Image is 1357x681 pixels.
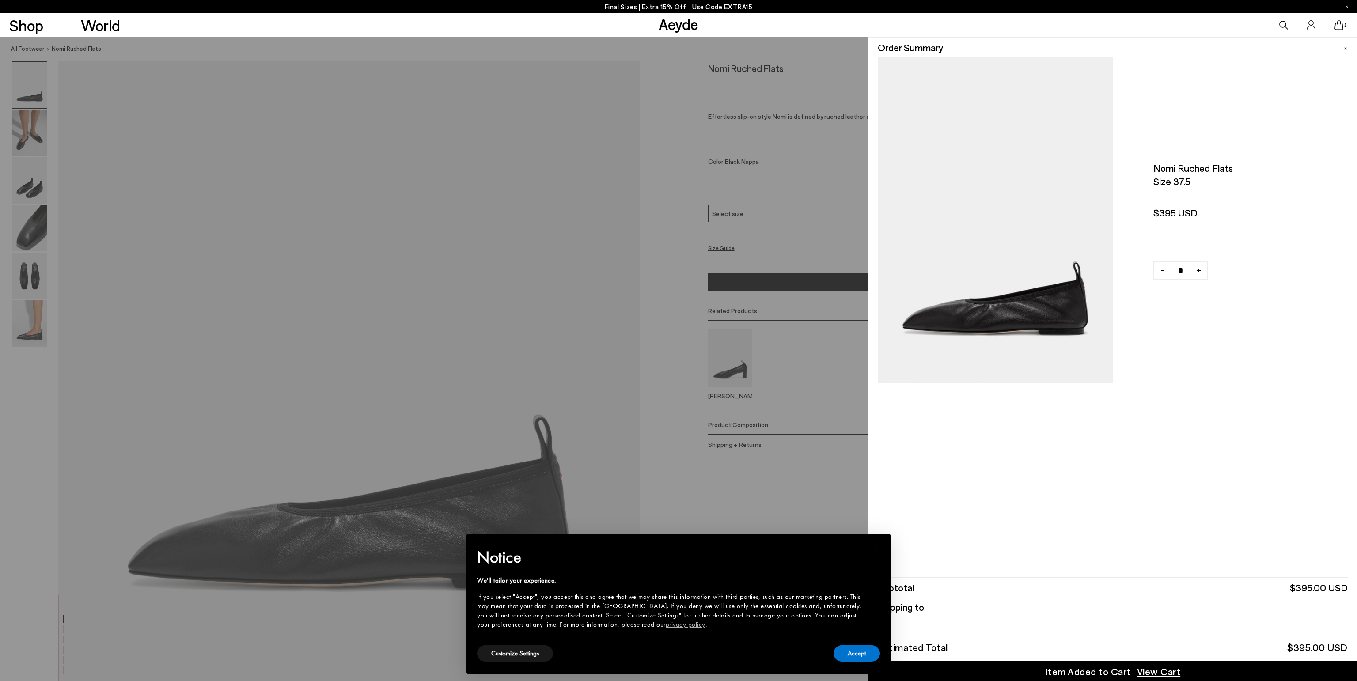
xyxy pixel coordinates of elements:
button: Close this notice [866,537,887,558]
div: If you select "Accept", you accept this and agree that we may share this information with third p... [477,592,866,629]
a: Item Added to Cart View Cart [868,661,1357,681]
span: × [874,540,879,554]
div: Estimated Total [878,644,948,650]
a: - [1153,261,1171,280]
span: Shipping to [878,600,924,613]
span: Size 37.5 [1153,174,1338,188]
span: + [1197,264,1201,276]
img: AEYDE_NOMINAPPALEATHERBLACK_1_900x.jpg [878,57,1113,383]
span: $395 USD [1153,206,1338,219]
div: We'll tailor your experience. [477,576,866,585]
li: Subtotal [878,577,1348,597]
a: + [1190,261,1208,280]
div: $395.00 USD [1287,644,1348,650]
a: World [81,18,120,33]
a: 1 [1334,20,1343,30]
button: Accept [834,645,880,662]
span: - [1161,264,1164,276]
a: Shop [9,18,43,33]
span: Order Summary [878,41,943,54]
a: privacy policy [666,620,705,629]
span: View Cart [1137,665,1181,678]
button: Customize Settings [477,645,553,662]
span: Navigate to /collections/ss25-final-sizes [692,3,752,11]
span: Nomi ruched flats [1153,161,1338,174]
h2: Notice [477,546,866,569]
a: Aeyde [659,15,698,33]
span: 1 [1343,23,1348,28]
span: $395.00 USD [1290,581,1348,594]
div: Item Added to Cart [1045,665,1131,678]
